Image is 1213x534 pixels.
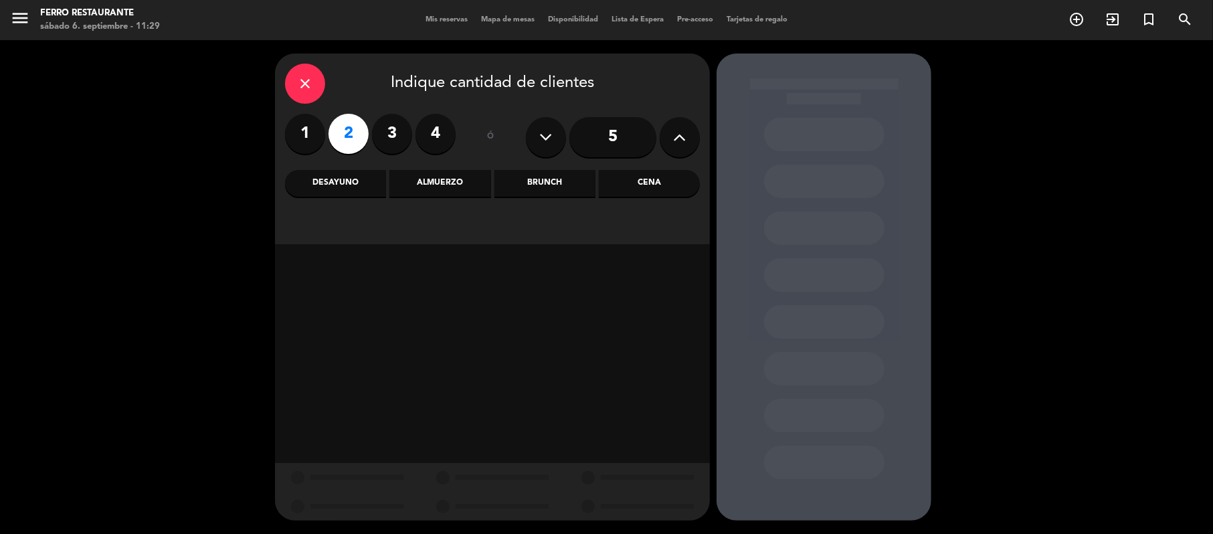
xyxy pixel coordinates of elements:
[599,170,700,197] div: Cena
[372,114,412,154] label: 3
[40,20,160,33] div: sábado 6. septiembre - 11:29
[1105,11,1121,27] i: exit_to_app
[541,16,605,23] span: Disponibilidad
[329,114,369,154] label: 2
[494,170,595,197] div: Brunch
[285,114,325,154] label: 1
[297,76,313,92] i: close
[1141,11,1157,27] i: turned_in_not
[40,7,160,20] div: Ferro Restaurante
[415,114,456,154] label: 4
[1068,11,1085,27] i: add_circle_outline
[670,16,720,23] span: Pre-acceso
[285,170,386,197] div: Desayuno
[10,8,30,33] button: menu
[1177,11,1193,27] i: search
[10,8,30,28] i: menu
[419,16,474,23] span: Mis reservas
[285,64,700,104] div: Indique cantidad de clientes
[720,16,794,23] span: Tarjetas de regalo
[474,16,541,23] span: Mapa de mesas
[605,16,670,23] span: Lista de Espera
[469,114,512,161] div: ó
[389,170,490,197] div: Almuerzo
